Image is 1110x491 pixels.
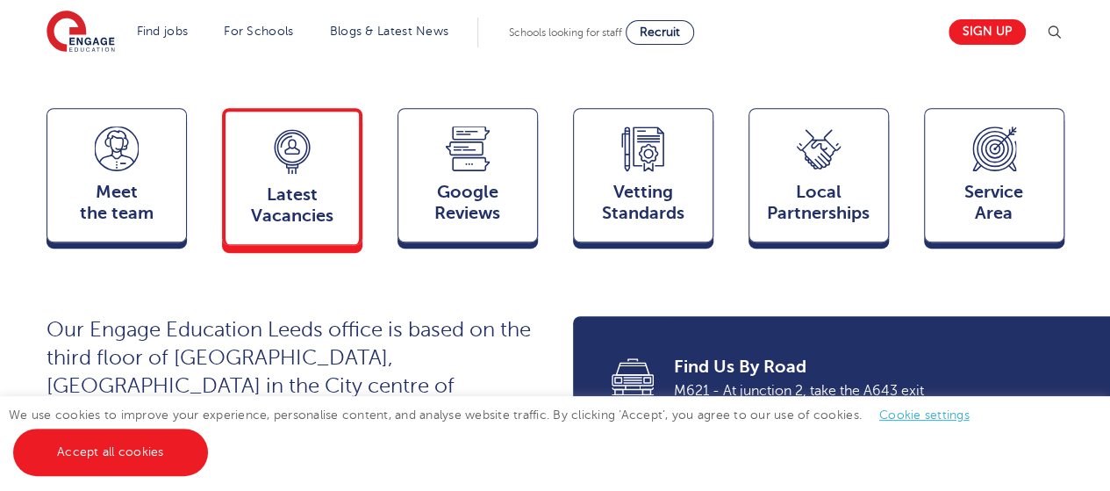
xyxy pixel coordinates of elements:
span: Latest Vacancies [234,184,350,227]
a: Find jobs [137,25,189,38]
span: We use cookies to improve your experience, personalise content, and analyse website traffic. By c... [9,408,987,459]
a: Cookie settings [879,408,970,422]
span: Schools looking for staff [509,26,622,39]
a: VettingStandards [573,108,713,250]
span: Find Us By Road [674,355,1040,379]
span: Vetting Standards [583,182,704,224]
a: Blogs & Latest News [330,25,449,38]
img: Engage Education [47,11,115,54]
span: Local Partnerships [758,182,879,224]
a: LatestVacancies [222,108,362,253]
a: Accept all cookies [13,429,208,476]
a: Sign up [949,19,1026,45]
span: M621 - At junction 2, take the A643 exit [674,379,1040,402]
a: ServiceArea [924,108,1064,250]
a: Meetthe team [47,108,187,250]
span: Google Reviews [407,182,528,224]
span: Recruit [640,25,680,39]
span: Service Area [934,182,1055,224]
a: GoogleReviews [397,108,538,250]
a: For Schools [224,25,293,38]
a: Local Partnerships [748,108,889,250]
a: Recruit [626,20,694,45]
span: Meet the team [56,182,177,224]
